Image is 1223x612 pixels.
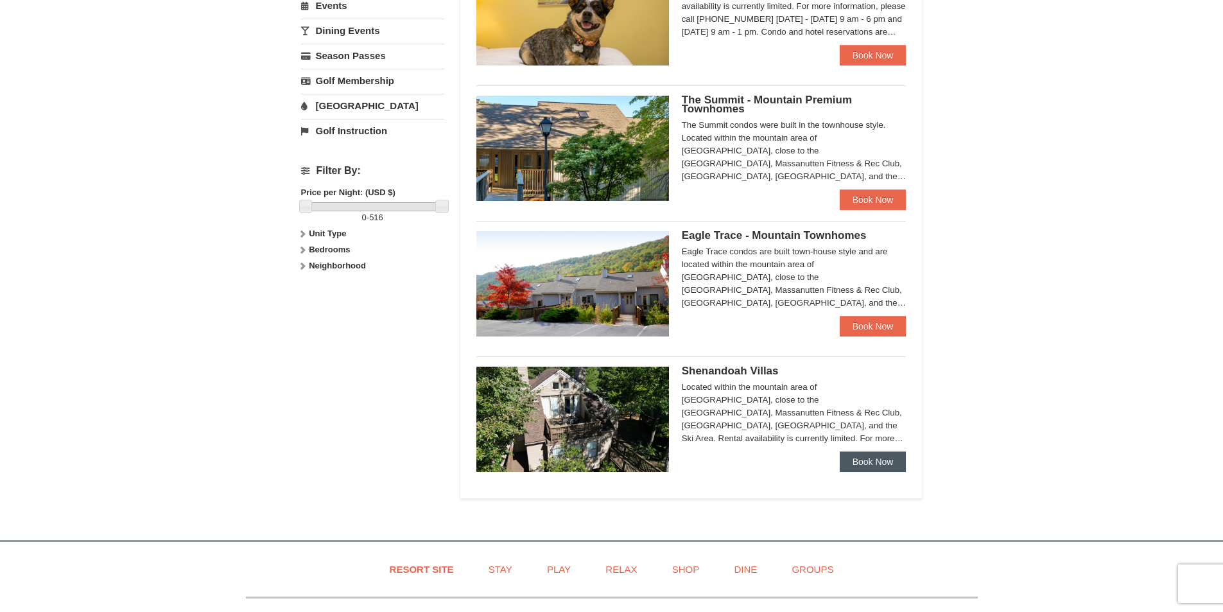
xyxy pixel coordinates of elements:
a: Dining Events [301,19,444,42]
a: Golf Membership [301,69,444,92]
a: Resort Site [374,555,470,584]
img: 19218983-1-9b289e55.jpg [476,231,669,337]
div: Eagle Trace condos are built town-house style and are located within the mountain area of [GEOGRA... [682,245,906,310]
a: Shop [656,555,716,584]
span: Eagle Trace - Mountain Townhomes [682,229,867,241]
a: Groups [776,555,849,584]
span: Shenandoah Villas [682,365,779,377]
a: Golf Instruction [301,119,444,143]
strong: Unit Type [309,229,346,238]
span: The Summit - Mountain Premium Townhomes [682,94,852,115]
a: Relax [589,555,653,584]
img: 19219034-1-0eee7e00.jpg [476,96,669,201]
a: Book Now [840,45,906,66]
a: Book Now [840,451,906,472]
span: 0 [362,213,367,222]
a: Dine [718,555,773,584]
h4: Filter By: [301,165,444,177]
div: Located within the mountain area of [GEOGRAPHIC_DATA], close to the [GEOGRAPHIC_DATA], Massanutte... [682,381,906,445]
a: Play [531,555,587,584]
strong: Bedrooms [309,245,350,254]
a: Book Now [840,316,906,337]
strong: Price per Night: (USD $) [301,188,395,197]
img: 19219019-2-e70bf45f.jpg [476,367,669,472]
div: The Summit condos were built in the townhouse style. Located within the mountain area of [GEOGRAP... [682,119,906,183]
strong: Neighborhood [309,261,366,270]
a: Stay [473,555,528,584]
label: - [301,211,444,224]
a: Book Now [840,189,906,210]
a: Season Passes [301,44,444,67]
a: [GEOGRAPHIC_DATA] [301,94,444,118]
span: 516 [369,213,383,222]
